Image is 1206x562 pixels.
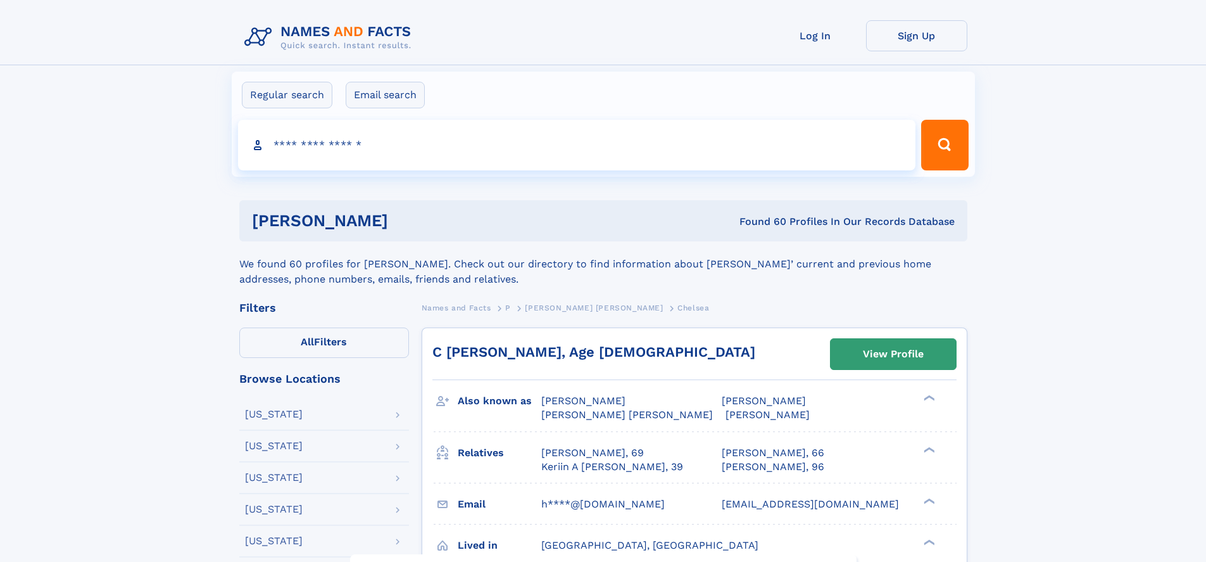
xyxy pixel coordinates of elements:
a: Sign Up [866,20,967,51]
a: View Profile [831,339,956,369]
div: Found 60 Profiles In Our Records Database [563,215,955,229]
span: [PERSON_NAME] [PERSON_NAME] [541,409,713,421]
div: ❯ [920,445,936,454]
a: Names and Facts [422,300,491,316]
h1: [PERSON_NAME] [252,213,564,229]
input: search input [238,120,916,170]
label: Email search [346,82,425,108]
div: View Profile [863,340,924,369]
div: Filters [239,302,409,314]
a: C [PERSON_NAME], Age [DEMOGRAPHIC_DATA] [432,344,755,360]
span: [PERSON_NAME] [722,395,806,407]
span: P [505,303,511,312]
div: [US_STATE] [245,536,303,546]
div: ❯ [920,394,936,402]
div: ❯ [920,497,936,505]
a: [PERSON_NAME], 66 [722,446,824,460]
span: [GEOGRAPHIC_DATA], [GEOGRAPHIC_DATA] [541,539,758,551]
h3: Email [458,494,541,515]
div: ❯ [920,538,936,546]
a: [PERSON_NAME] [PERSON_NAME] [525,300,663,316]
div: [US_STATE] [245,409,303,419]
div: [US_STATE] [245,473,303,483]
h3: Relatives [458,442,541,464]
h3: Also known as [458,390,541,412]
span: Chelsea [677,303,709,312]
label: Filters [239,328,409,358]
div: Browse Locations [239,373,409,385]
div: [US_STATE] [245,441,303,451]
img: Logo Names and Facts [239,20,422,54]
button: Search Button [921,120,968,170]
a: [PERSON_NAME], 96 [722,460,824,474]
div: We found 60 profiles for [PERSON_NAME]. Check out our directory to find information about [PERSON... [239,241,967,287]
span: [EMAIL_ADDRESS][DOMAIN_NAME] [722,498,899,510]
a: Keriin A [PERSON_NAME], 39 [541,460,683,474]
span: All [301,336,314,348]
a: [PERSON_NAME], 69 [541,446,644,460]
label: Regular search [242,82,332,108]
a: Log In [765,20,866,51]
span: [PERSON_NAME] [725,409,810,421]
span: [PERSON_NAME] [PERSON_NAME] [525,303,663,312]
div: [US_STATE] [245,504,303,514]
a: P [505,300,511,316]
h3: Lived in [458,535,541,556]
span: [PERSON_NAME] [541,395,625,407]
